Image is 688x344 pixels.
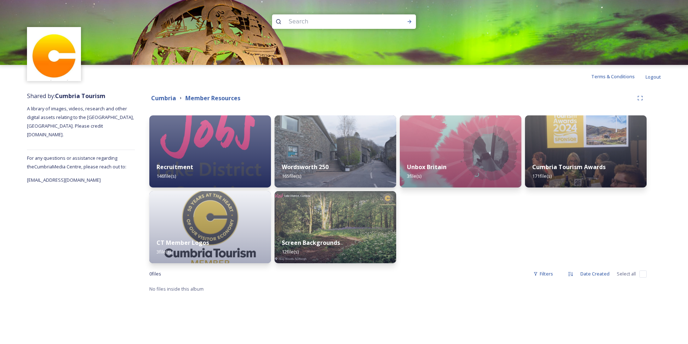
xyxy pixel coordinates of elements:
input: Search [285,14,384,30]
span: 146 file(s) [157,173,176,179]
span: A library of images, videos, research and other digital assets relating to the [GEOGRAPHIC_DATA],... [27,105,135,138]
strong: CT Member Logos [157,239,209,247]
div: Date Created [577,267,613,281]
span: Shared by: [27,92,105,100]
img: Cumbria_Leeds.jpg [400,115,521,188]
span: Terms & Conditions [591,73,635,80]
a: Terms & Conditions [591,72,646,81]
strong: Member Resources [185,94,240,102]
span: 0 file s [149,270,161,277]
strong: Cumbria Tourism Awards [532,163,606,171]
img: DSC_3211.jpg [525,115,647,188]
strong: Wordsworth 250 [282,163,329,171]
span: No files inside this album [149,286,204,292]
span: 3 file(s) [407,173,421,179]
span: For any questions or assistance regarding the Cumbria Media Centre, please reach out to: [27,155,126,170]
img: 8e513149-3a66-425f-b6f5-057392f7f4bc.jpg [275,191,396,263]
div: Filters [530,267,557,281]
img: 3a181570-2210-4601-848b-e9076d7411dd.jpg [149,191,271,263]
img: images.jpg [28,28,80,80]
span: 165 file(s) [282,173,301,179]
img: Lakes%2520Cumbria%2520Tourism1115.jpg [275,115,396,188]
strong: Cumbria Tourism [55,92,105,100]
span: Select all [617,270,636,277]
strong: Cumbria [151,94,176,102]
img: jobs-logo-pink-grey-square.png [149,115,271,188]
span: [EMAIL_ADDRESS][DOMAIN_NAME] [27,177,101,183]
strong: Recruitment [157,163,193,171]
span: 171 file(s) [532,173,552,179]
strong: Screen Backgrounds [282,239,340,247]
span: 12 file(s) [282,248,299,255]
span: Logout [646,74,661,80]
span: 3 file(s) [157,248,171,255]
strong: Unbox Britain [407,163,447,171]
